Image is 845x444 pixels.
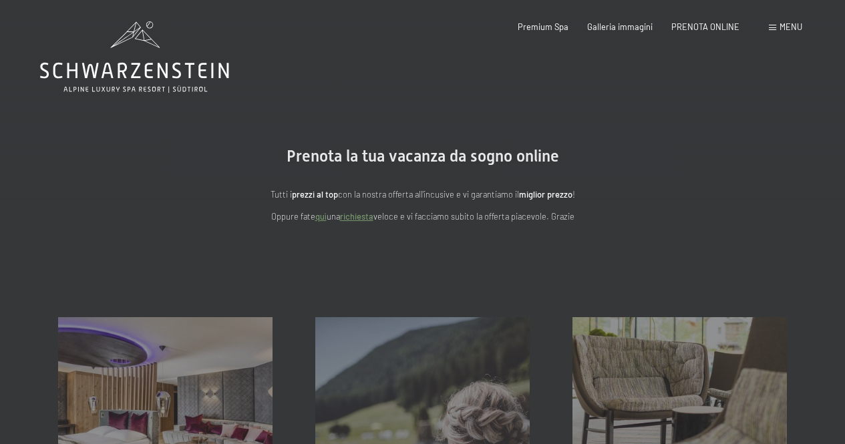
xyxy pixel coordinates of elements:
a: Galleria immagini [587,21,653,32]
a: Premium Spa [518,21,568,32]
p: Oppure fate una veloce e vi facciamo subito la offerta piacevole. Grazie [156,210,690,223]
strong: prezzi al top [292,189,338,200]
span: Prenota la tua vacanza da sogno online [287,147,559,166]
a: richiesta [340,211,373,222]
a: quì [315,211,327,222]
a: PRENOTA ONLINE [671,21,739,32]
span: Menu [780,21,802,32]
strong: miglior prezzo [519,189,572,200]
p: Tutti i con la nostra offerta all'incusive e vi garantiamo il ! [156,188,690,201]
